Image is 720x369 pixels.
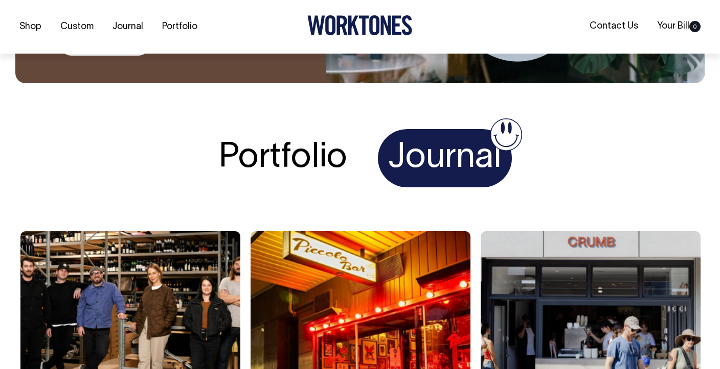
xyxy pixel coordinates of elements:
a: Custom [56,18,98,35]
h1: Journal [378,129,512,188]
h1: Portfolio [209,129,357,188]
a: Your Bill0 [653,18,705,35]
a: Shop [15,18,46,35]
span: 0 [689,21,701,32]
a: Journal [108,18,147,35]
a: Contact Us [586,18,642,35]
a: Portfolio [158,18,201,35]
